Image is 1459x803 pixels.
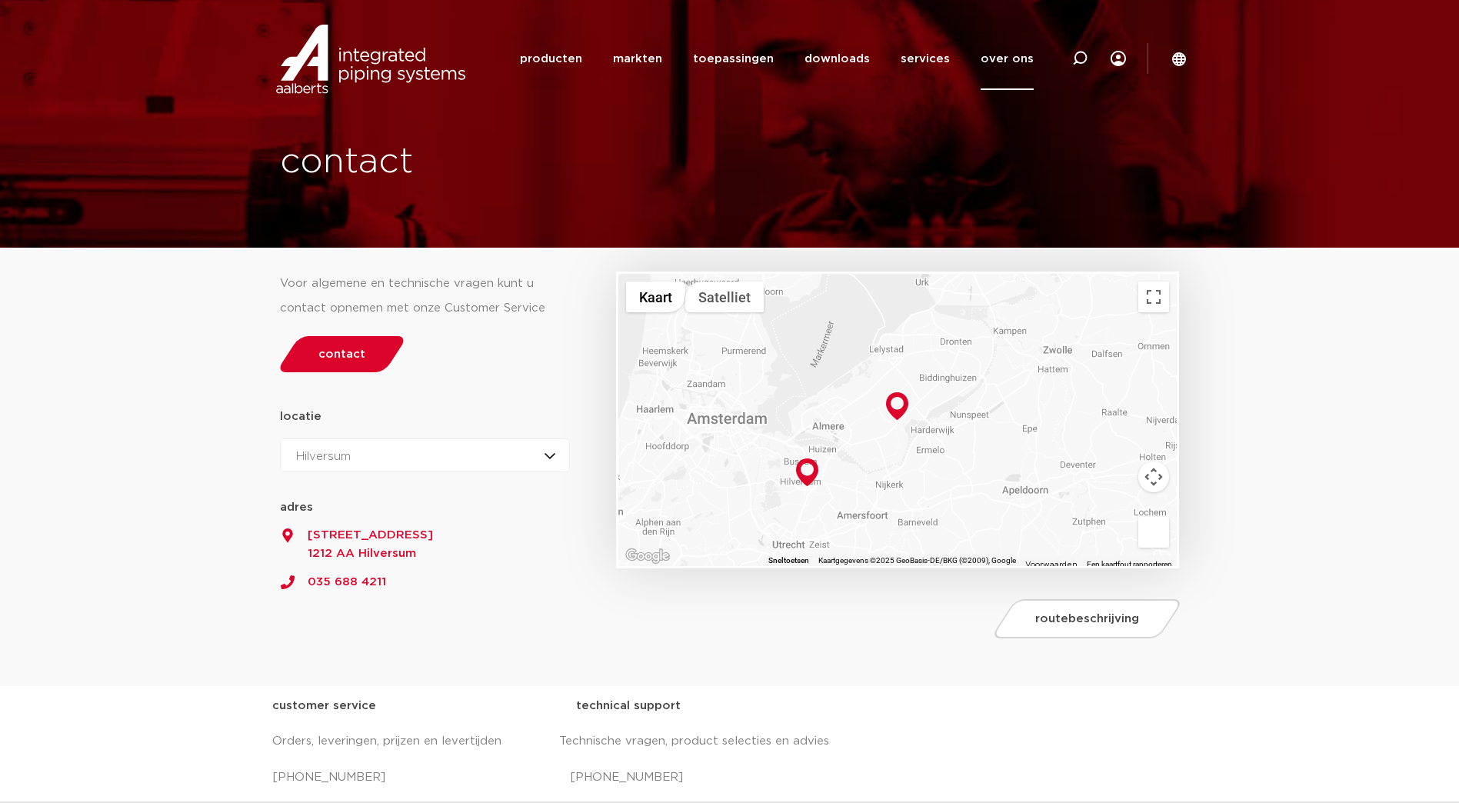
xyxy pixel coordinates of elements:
[622,546,673,566] a: Dit gebied openen in Google Maps (er wordt een nieuw venster geopend)
[613,28,662,90] a: markten
[693,28,774,90] a: toepassingen
[685,282,764,312] button: Satellietbeelden tonen
[275,336,408,372] a: contact
[768,555,809,566] button: Sneltoetsen
[520,28,582,90] a: producten
[272,700,681,711] strong: customer service technical support
[1138,517,1169,548] button: Sleep Pegman de kaart op om Street View te openen
[818,556,1016,565] span: Kaartgegevens ©2025 GeoBasis-DE/BKG (©2009), Google
[272,729,1188,754] p: Orders, leveringen, prijzen en levertijden Technische vragen, product selecties en advies
[1087,560,1172,568] a: Een kaartfout rapporteren
[1138,461,1169,492] button: Bedieningsopties voor de kaartweergave
[622,546,673,566] img: Google
[280,411,321,422] strong: locatie
[804,28,870,90] a: downloads
[901,28,950,90] a: services
[626,282,685,312] button: Stratenkaart tonen
[1035,613,1139,625] span: routebeschrijving
[1138,282,1169,312] button: Weergave op volledig scherm aan- of uitzetten
[1025,561,1078,568] a: Voorwaarden (wordt geopend in een nieuw tabblad)
[1111,28,1126,90] div: my IPS
[272,765,1188,790] p: [PHONE_NUMBER] [PHONE_NUMBER]
[280,138,786,187] h1: contact
[981,28,1034,90] a: over ons
[296,451,351,462] span: Hilversum
[318,348,365,360] span: contact
[991,599,1184,638] a: routebeschrijving
[280,272,571,321] div: Voor algemene en technische vragen kunt u contact opnemen met onze Customer Service
[520,28,1034,90] nav: Menu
